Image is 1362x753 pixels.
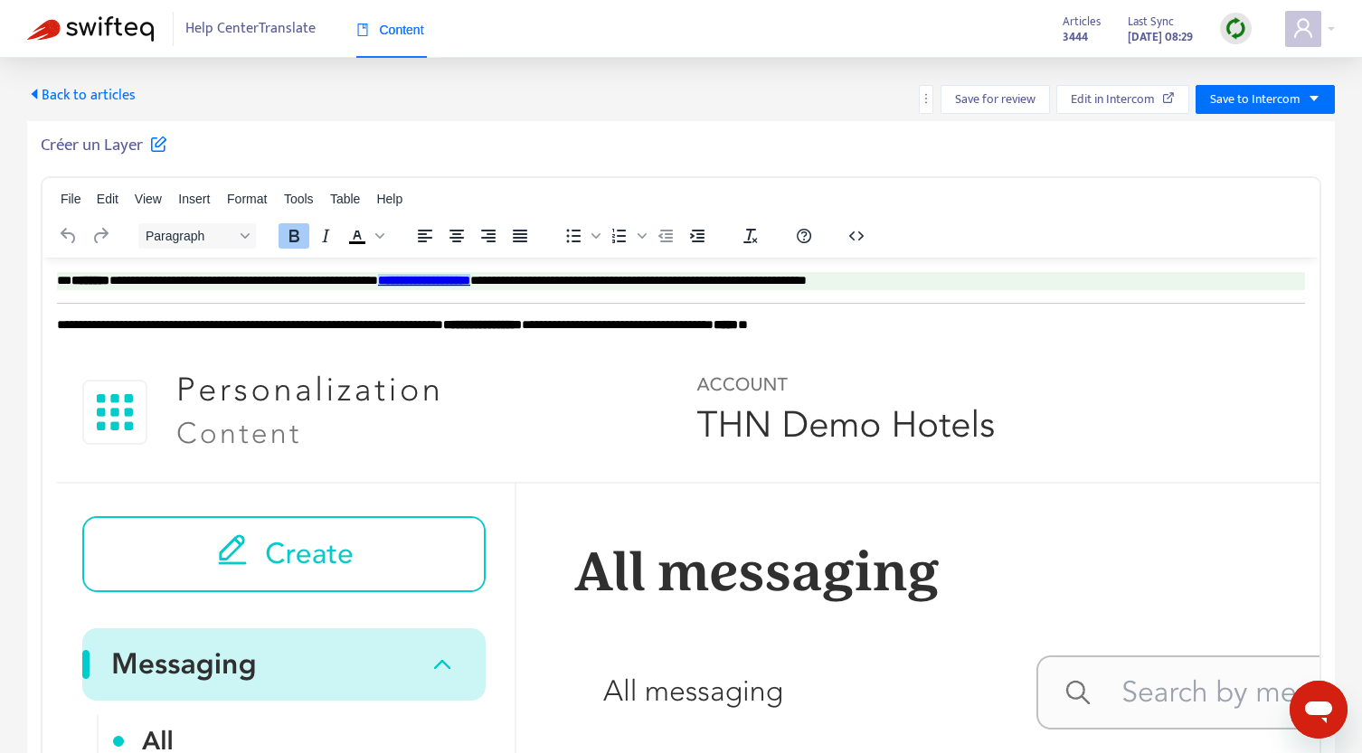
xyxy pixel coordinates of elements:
[27,16,154,42] img: Swifteq
[310,223,341,249] button: Italic
[356,24,369,36] span: book
[178,192,210,206] span: Insert
[376,192,402,206] span: Help
[441,223,472,249] button: Align center
[920,92,932,105] span: more
[1063,27,1088,47] strong: 3444
[558,223,603,249] div: Bullet list
[410,223,440,249] button: Align left
[941,85,1050,114] button: Save for review
[146,229,234,243] span: Paragraph
[955,89,1036,109] span: Save for review
[1308,92,1320,105] span: caret-down
[27,83,136,108] span: Back to articles
[356,23,424,37] span: Content
[342,223,387,249] div: Text color Black
[1225,17,1247,40] img: sync.dc5367851b00ba804db3.png
[1128,12,1174,32] span: Last Sync
[789,223,819,249] button: Help
[604,223,649,249] div: Numbered list
[85,223,116,249] button: Redo
[185,12,316,46] span: Help Center Translate
[1196,85,1335,114] button: Save to Intercomcaret-down
[61,192,81,206] span: File
[919,85,933,114] button: more
[1056,85,1189,114] button: Edit in Intercom
[279,223,309,249] button: Bold
[330,192,360,206] span: Table
[682,223,713,249] button: Increase indent
[735,223,766,249] button: Clear formatting
[41,135,167,156] h5: Créer un Layer
[650,223,681,249] button: Decrease indent
[97,192,118,206] span: Edit
[1210,89,1301,109] span: Save to Intercom
[138,223,256,249] button: Block Paragraph
[1292,17,1314,39] span: user
[53,223,84,249] button: Undo
[1128,27,1193,47] strong: [DATE] 08:29
[1063,12,1101,32] span: Articles
[284,192,314,206] span: Tools
[505,223,535,249] button: Justify
[1290,681,1348,739] iframe: Button to launch messaging window
[135,192,162,206] span: View
[473,223,504,249] button: Align right
[1071,89,1155,109] span: Edit in Intercom
[227,192,267,206] span: Format
[27,87,42,101] span: caret-left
